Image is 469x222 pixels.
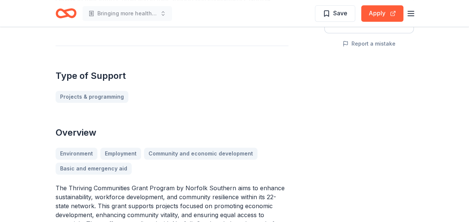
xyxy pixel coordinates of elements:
span: Save [333,8,347,18]
a: Projects & programming [56,91,128,103]
button: Bringing more healthy food to the needy [82,6,172,21]
h2: Overview [56,127,288,139]
button: Apply [361,5,403,22]
button: Report a mistake [343,39,395,48]
span: Bringing more healthy food to the needy [97,9,157,18]
h2: Type of Support [56,70,288,82]
a: Home [56,4,76,22]
button: Save [315,5,355,22]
